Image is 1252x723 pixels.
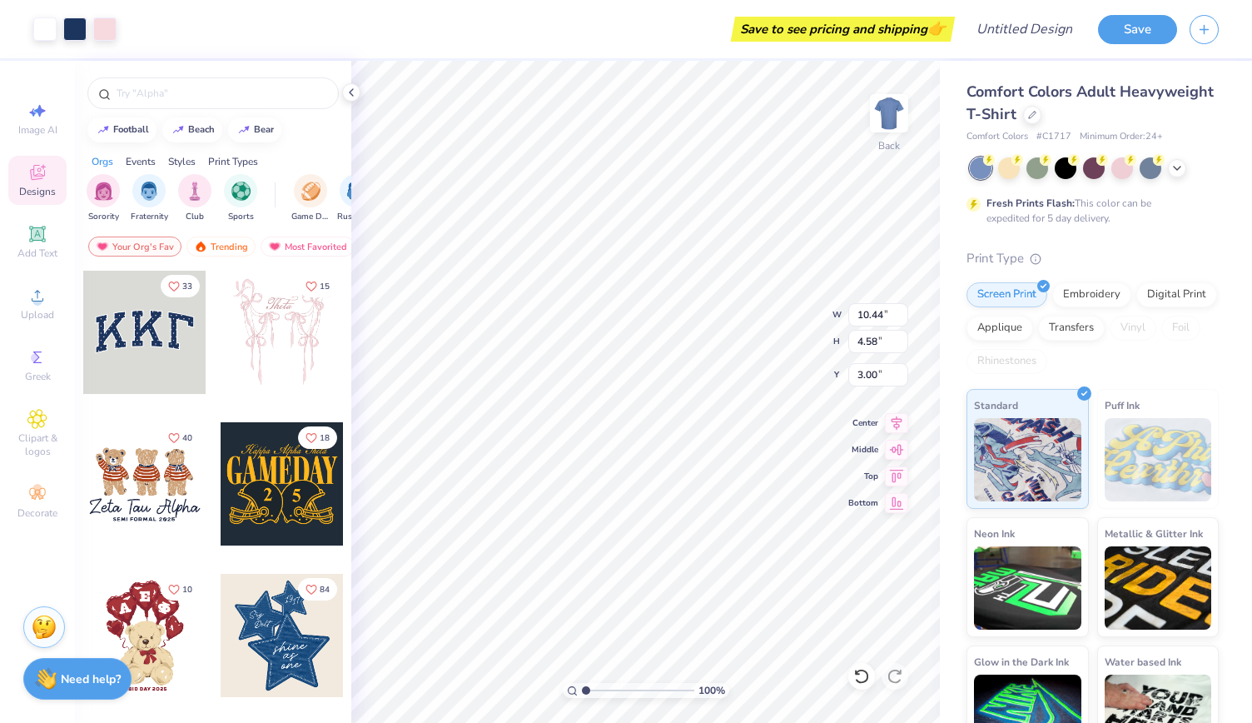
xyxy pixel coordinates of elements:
input: Untitled Design [963,12,1086,46]
strong: Fresh Prints Flash: [986,197,1075,210]
span: 84 [320,586,330,594]
span: Glow in the Dark Ink [974,653,1069,671]
button: Like [161,426,200,449]
div: Foil [1161,316,1200,341]
div: Embroidery [1052,282,1131,307]
button: filter button [178,174,211,223]
span: Top [848,471,878,482]
span: Designs [19,185,56,198]
div: Rhinestones [966,349,1047,374]
span: Fraternity [131,211,168,223]
span: Game Day [291,211,330,223]
span: Decorate [17,506,57,520]
span: Middle [848,444,878,456]
div: Print Types [208,154,258,169]
button: Like [298,275,337,297]
button: filter button [337,174,375,223]
span: Clipart & logos [8,431,67,458]
img: Club Image [186,182,204,201]
img: trend_line.gif [97,125,110,135]
button: beach [162,117,222,142]
span: Comfort Colors [966,130,1028,144]
div: Trending [186,237,256,257]
div: filter for Rush & Bid [337,174,375,223]
button: Like [298,578,337,601]
img: Back [872,97,906,130]
button: bear [228,117,281,142]
div: Most Favorited [261,237,355,257]
span: 33 [182,282,192,291]
img: Fraternity Image [140,182,158,201]
div: filter for Club [178,174,211,223]
span: Minimum Order: 24 + [1080,130,1163,144]
img: Puff Ink [1105,418,1212,501]
span: 15 [320,282,330,291]
img: trend_line.gif [237,125,251,135]
span: 18 [320,434,330,442]
img: Neon Ink [974,546,1081,630]
div: Events [126,154,156,169]
div: filter for Sorority [87,174,120,223]
span: Upload [21,308,54,322]
span: 40 [182,434,192,442]
div: Vinyl [1110,316,1156,341]
div: Applique [966,316,1033,341]
span: Rush & Bid [337,211,375,223]
strong: Need help? [61,671,121,687]
div: Back [878,138,900,153]
div: This color can be expedited for 5 day delivery. [986,196,1191,226]
span: Club [186,211,204,223]
img: Game Day Image [301,182,320,201]
div: Orgs [92,154,113,169]
img: trending.gif [194,241,207,252]
button: Like [161,578,200,601]
img: Sports Image [231,182,251,201]
img: Standard [974,418,1081,501]
button: Like [161,275,200,297]
button: filter button [224,174,257,223]
img: most_fav.gif [96,241,109,252]
span: Greek [25,370,51,383]
span: Neon Ink [974,525,1015,542]
img: trend_line.gif [171,125,185,135]
button: filter button [87,174,120,223]
button: football [87,117,156,142]
div: filter for Game Day [291,174,330,223]
div: Transfers [1038,316,1105,341]
span: Puff Ink [1105,396,1140,414]
div: Save to see pricing and shipping [735,17,951,42]
button: Save [1098,15,1177,44]
span: Water based Ink [1105,653,1181,671]
span: Metallic & Glitter Ink [1105,525,1203,542]
div: Styles [168,154,196,169]
img: Metallic & Glitter Ink [1105,546,1212,630]
div: football [113,125,149,134]
div: Your Org's Fav [88,237,181,257]
div: Print Type [966,249,1219,268]
div: filter for Fraternity [131,174,168,223]
button: filter button [131,174,168,223]
button: filter button [291,174,330,223]
span: Center [848,417,878,429]
span: Image AI [18,123,57,137]
span: Sorority [88,211,119,223]
span: Add Text [17,247,57,260]
span: # C1717 [1036,130,1071,144]
span: 10 [182,586,192,594]
span: Comfort Colors Adult Heavyweight T-Shirt [966,82,1214,124]
span: Bottom [848,497,878,509]
div: filter for Sports [224,174,257,223]
button: Like [298,426,337,449]
span: Sports [228,211,254,223]
img: Rush & Bid Image [347,182,366,201]
div: beach [188,125,215,134]
img: Sorority Image [94,182,113,201]
span: 100 % [698,683,725,698]
div: Digital Print [1136,282,1217,307]
span: 👉 [927,18,946,38]
div: Screen Print [966,282,1047,307]
div: bear [254,125,274,134]
span: Standard [974,396,1018,414]
input: Try "Alpha" [115,85,328,102]
img: most_fav.gif [268,241,281,252]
